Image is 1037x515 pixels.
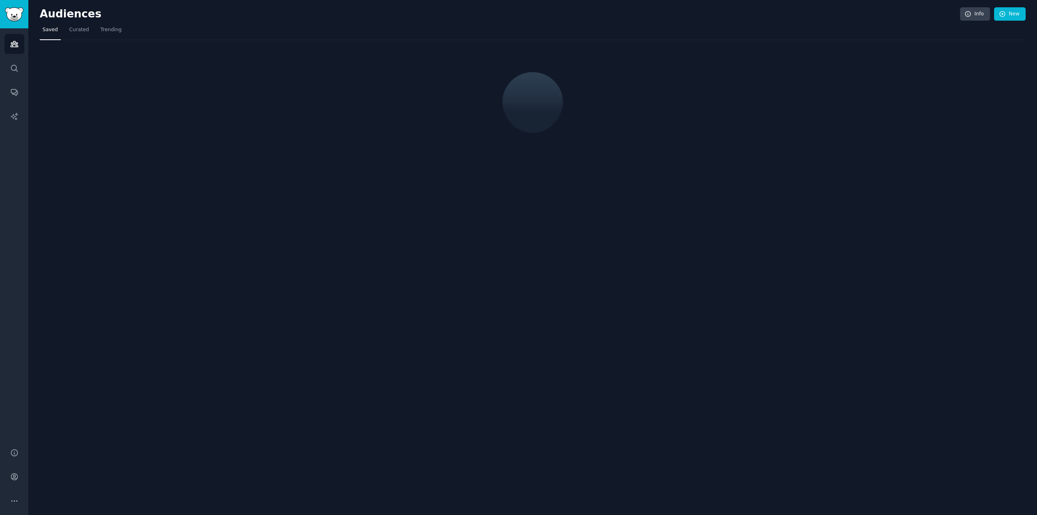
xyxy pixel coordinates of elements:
span: Saved [43,26,58,34]
img: GummySearch logo [5,7,23,21]
a: Info [960,7,990,21]
a: New [994,7,1026,21]
h2: Audiences [40,8,960,21]
span: Trending [100,26,122,34]
a: Saved [40,24,61,40]
span: Curated [69,26,89,34]
a: Curated [66,24,92,40]
a: Trending [98,24,124,40]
